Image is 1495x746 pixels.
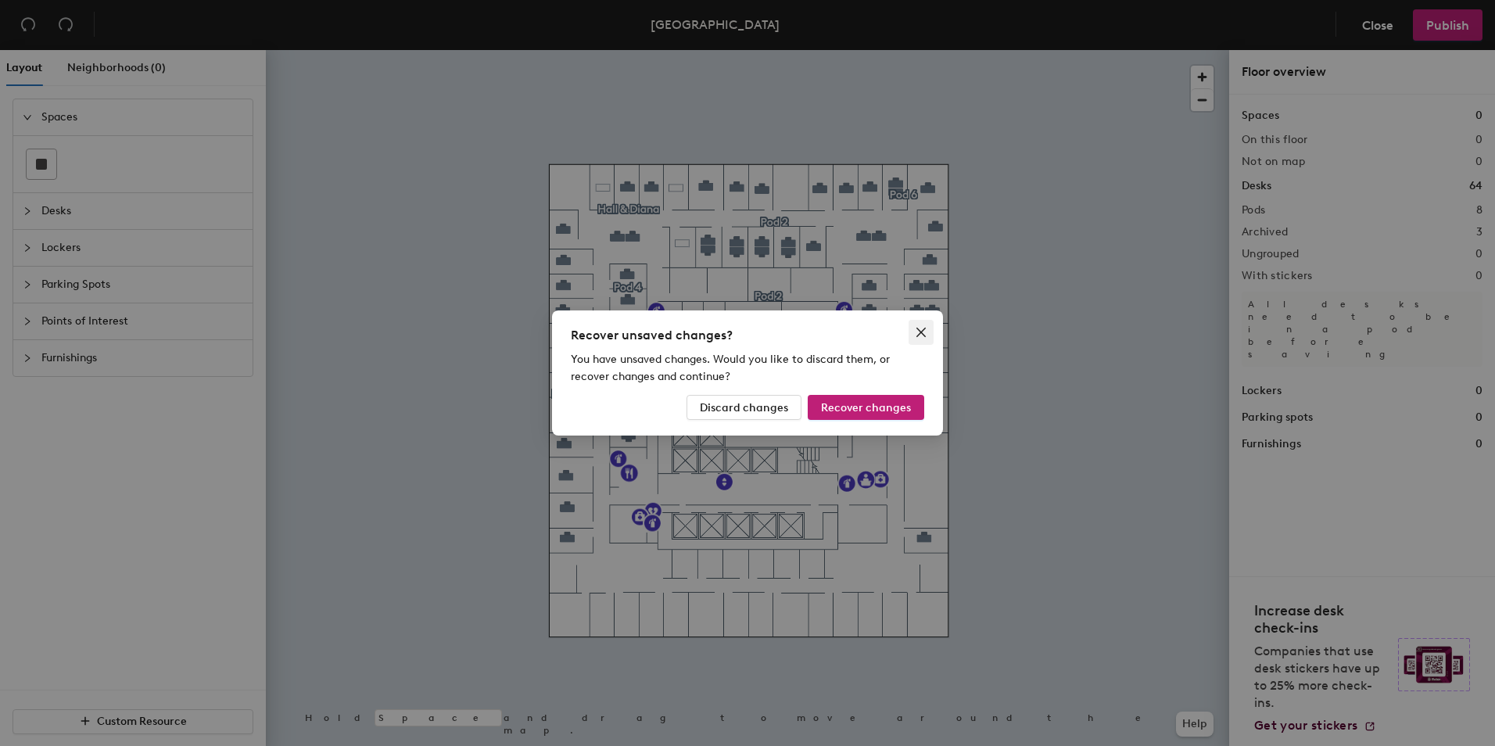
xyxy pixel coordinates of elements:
span: Recover changes [821,401,911,414]
span: Close [909,326,934,339]
span: You have unsaved changes. Would you like to discard them, or recover changes and continue? [571,353,890,383]
button: Recover changes [808,395,924,420]
div: Recover unsaved changes? [571,326,924,345]
button: Discard changes [687,395,801,420]
span: Discard changes [700,401,788,414]
button: Close [909,320,934,345]
span: close [915,326,927,339]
